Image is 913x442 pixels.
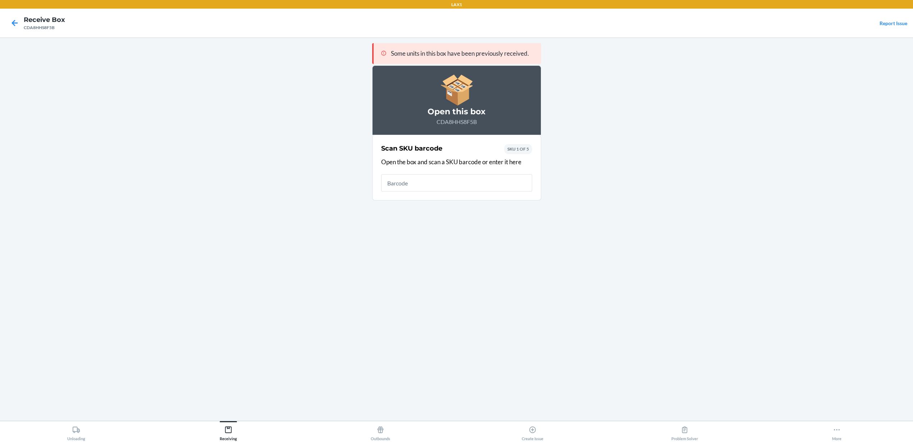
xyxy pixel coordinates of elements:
button: Receiving [152,421,304,441]
h4: Receive Box [24,15,65,24]
p: LAX1 [451,1,462,8]
button: More [761,421,913,441]
div: Receiving [220,423,237,441]
p: Open the box and scan a SKU barcode or enter it here [381,157,532,167]
div: Outbounds [371,423,390,441]
div: Unloading [67,423,85,441]
h2: Scan SKU barcode [381,144,442,153]
input: Barcode [381,174,532,192]
div: Problem Solver [671,423,698,441]
button: Create Issue [456,421,608,441]
button: Outbounds [304,421,456,441]
div: More [832,423,841,441]
div: Create Issue [522,423,543,441]
h3: Open this box [381,106,532,118]
span: Some units in this box have been previously received. [391,50,529,57]
button: Problem Solver [609,421,761,441]
p: SKU 1 OF 5 [507,146,529,152]
p: CDA8HHS8F5B [381,118,532,126]
a: Report Issue [880,20,907,26]
div: CDA8HHS8F5B [24,24,65,31]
